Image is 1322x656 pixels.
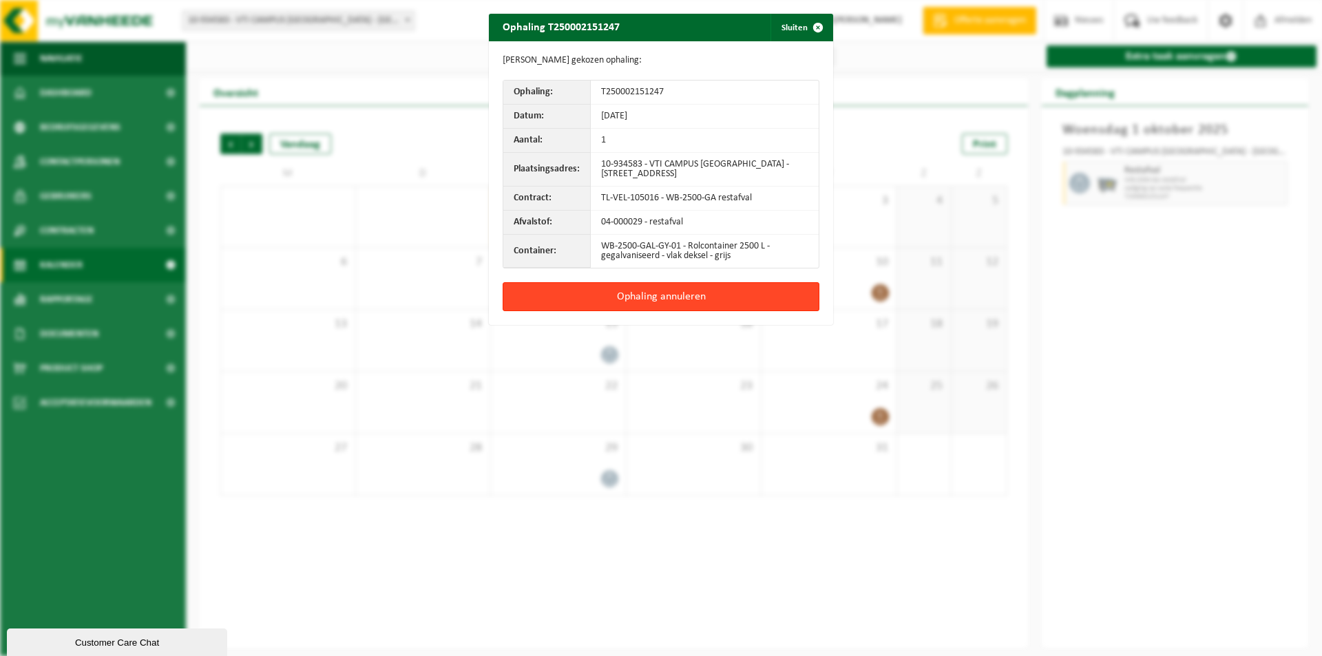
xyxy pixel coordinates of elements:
button: Sluiten [770,14,832,41]
th: Datum: [503,105,591,129]
th: Aantal: [503,129,591,153]
td: 1 [591,129,819,153]
td: WB-2500-GAL-GY-01 - Rolcontainer 2500 L - gegalvaniseerd - vlak deksel - grijs [591,235,819,268]
td: 10-934583 - VTI CAMPUS [GEOGRAPHIC_DATA] - [STREET_ADDRESS] [591,153,819,187]
p: [PERSON_NAME] gekozen ophaling: [503,55,819,66]
th: Ophaling: [503,81,591,105]
th: Contract: [503,187,591,211]
th: Afvalstof: [503,211,591,235]
h2: Ophaling T250002151247 [489,14,633,40]
iframe: chat widget [7,626,230,656]
th: Plaatsingsadres: [503,153,591,187]
td: [DATE] [591,105,819,129]
th: Container: [503,235,591,268]
td: T250002151247 [591,81,819,105]
td: 04-000029 - restafval [591,211,819,235]
button: Ophaling annuleren [503,282,819,311]
td: TL-VEL-105016 - WB-2500-GA restafval [591,187,819,211]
